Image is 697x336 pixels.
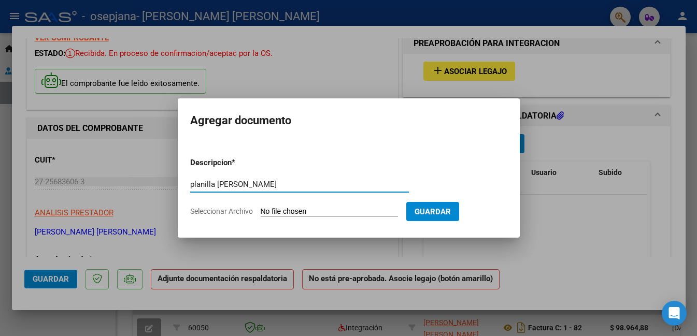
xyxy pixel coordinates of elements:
button: Guardar [406,202,459,221]
span: Seleccionar Archivo [190,207,253,215]
h2: Agregar documento [190,111,507,130]
span: Guardar [415,207,451,216]
div: Open Intercom Messenger [662,301,687,326]
p: Descripcion [190,157,286,169]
